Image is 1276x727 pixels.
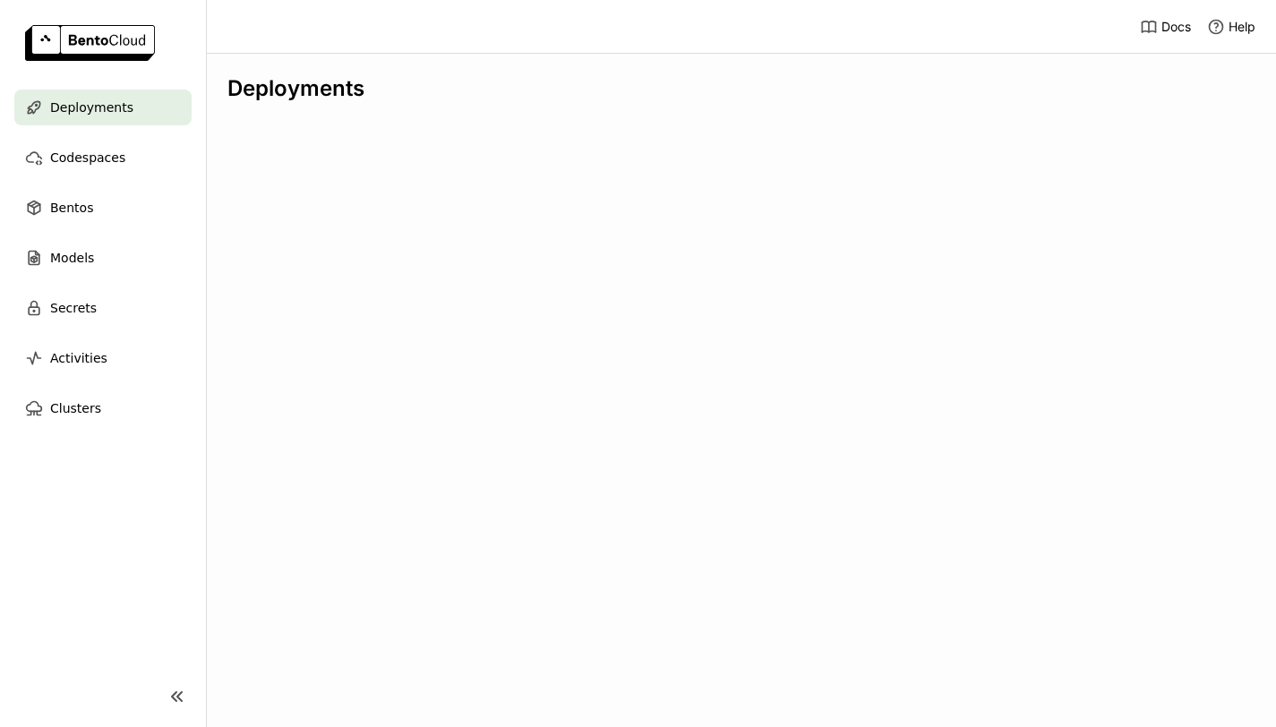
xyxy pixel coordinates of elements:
span: Models [50,247,94,269]
div: Deployments [227,75,1255,102]
span: Activities [50,347,107,369]
span: Codespaces [50,147,125,168]
a: Bentos [14,190,192,226]
span: Docs [1161,19,1191,35]
span: Secrets [50,297,97,319]
span: Help [1229,19,1255,35]
span: Deployments [50,97,133,118]
a: Secrets [14,290,192,326]
span: Bentos [50,197,93,218]
a: Docs [1140,18,1191,36]
a: Models [14,240,192,276]
div: Help [1207,18,1255,36]
a: Activities [14,340,192,376]
span: Clusters [50,398,101,419]
img: logo [25,25,155,61]
a: Clusters [14,390,192,426]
